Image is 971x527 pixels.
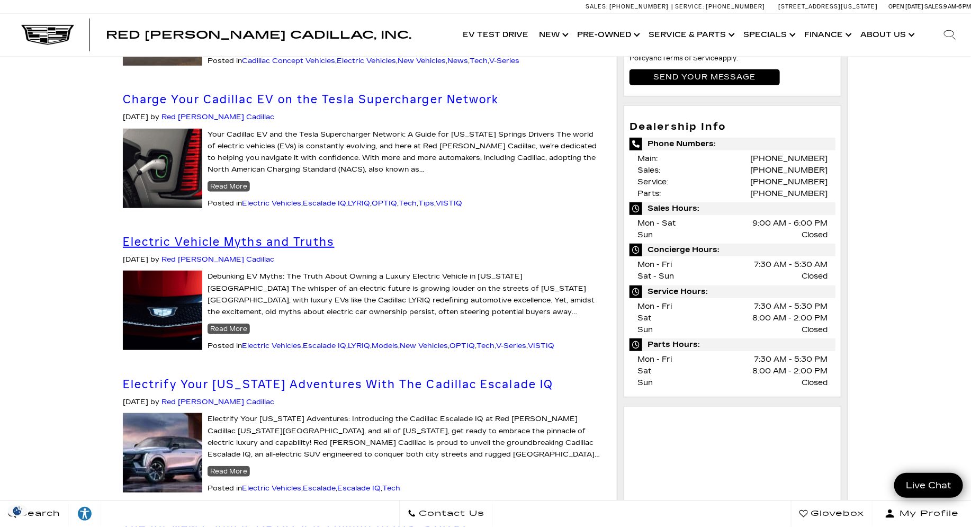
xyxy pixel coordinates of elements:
[337,57,396,65] a: Electric Vehicles
[123,340,601,352] div: Posted in , , , , , , , ,
[901,479,957,492] span: Live Chat
[123,235,335,249] a: Electric Vehicle Myths and Truths
[802,324,828,336] span: Closed
[470,57,488,65] a: Tech
[643,14,738,56] a: Service & Parts
[586,3,608,10] span: Sales:
[161,398,274,406] a: Red [PERSON_NAME] Cadillac
[161,255,274,264] a: Red [PERSON_NAME] Cadillac
[637,367,651,376] span: Sat
[752,218,828,229] span: 9:00 AM - 6:00 PM
[637,314,651,323] span: Sat
[630,69,779,85] input: Send your message
[706,3,765,10] span: [PHONE_NUMBER]
[348,199,370,208] a: LYRIQ
[69,506,101,522] div: Explore your accessibility options
[637,260,672,269] span: Mon - Fri
[750,154,828,163] a: [PHONE_NUMBER]
[630,244,835,256] span: Concierge Hours:
[123,377,553,391] a: Electrify Your [US_STATE] Adventures With The Cadillac Escalade IQ
[123,255,148,264] span: [DATE]
[754,259,828,271] span: 7:30 AM - 5:30 AM
[303,484,336,493] a: Escalade
[808,506,864,521] span: Glovebox
[929,14,971,56] div: Search
[791,501,873,527] a: Glovebox
[895,506,959,521] span: My Profile
[750,166,828,175] a: [PHONE_NUMBER]
[382,484,400,493] a: Tech
[888,3,923,10] span: Open [DATE]
[750,189,828,198] a: [PHONE_NUMBER]
[630,202,835,215] span: Sales Hours:
[662,55,718,62] a: Terms of Service
[303,342,346,350] a: Escalade IQ
[242,342,301,350] a: Electric Vehicles
[150,255,159,264] span: by
[123,129,601,175] p: Your Cadillac EV and the Tesla Supercharger Network: A Guide for [US_STATE] Springs Drivers The w...
[372,199,397,208] a: OPTIQ
[447,57,468,65] a: News
[528,342,554,350] a: VISTIQ
[161,113,274,121] a: Red [PERSON_NAME] Cadillac
[123,483,601,494] div: Posted in , , ,
[399,501,493,527] a: Contact Us
[799,14,855,56] a: Finance
[208,324,250,334] a: Read More
[398,57,446,65] a: New Vehicles
[534,14,572,56] a: New
[123,413,601,460] p: Electrify Your [US_STATE] Adventures: Introducing the Cadillac Escalade IQ at Red [PERSON_NAME] C...
[123,113,148,121] span: [DATE]
[16,506,60,521] span: Search
[943,3,971,10] span: 9 AM-6 PM
[123,198,601,209] div: Posted in , , , , , ,
[208,181,250,192] a: Read More
[69,501,101,527] a: Explore your accessibility options
[496,342,526,350] a: V-Series
[752,312,828,324] span: 8:00 AM - 2:00 PM
[123,92,499,106] a: Charge Your Cadillac EV on the Tesla Supercharger Network
[754,301,828,312] span: 7:30 AM - 5:30 PM
[242,199,301,208] a: Electric Vehicles
[637,177,668,186] span: Service:
[242,484,301,493] a: Electric Vehicles
[348,342,370,350] a: LYRIQ
[752,365,828,377] span: 8:00 AM - 2:00 PM
[416,506,484,521] span: Contact Us
[637,166,660,175] span: Sales:
[208,466,250,477] a: Read More
[630,138,835,150] span: Phone Numbers:
[242,57,335,65] a: Cadillac Concept Vehicles
[894,473,963,498] a: Live Chat
[637,219,676,228] span: Mon - Sat
[637,272,674,281] span: Sat - Sun
[630,122,835,132] h3: Dealership Info
[436,199,462,208] a: VISTIQ
[738,14,799,56] a: Specials
[675,3,704,10] span: Service:
[418,199,434,208] a: Tips
[399,199,417,208] a: Tech
[123,271,601,317] p: Debunking EV Myths: The Truth About Owning a Luxury Electric Vehicle in [US_STATE][GEOGRAPHIC_DAT...
[630,338,835,351] span: Parts Hours:
[609,3,669,10] span: [PHONE_NUMBER]
[778,3,878,10] a: [STREET_ADDRESS][US_STATE]
[750,177,828,186] a: [PHONE_NUMBER]
[855,14,918,56] a: About Us
[873,501,971,527] button: Open user profile menu
[572,14,643,56] a: Pre-Owned
[637,189,661,198] span: Parts:
[802,271,828,282] span: Closed
[630,285,835,298] span: Service Hours:
[21,25,74,45] img: Cadillac Dark Logo with Cadillac White Text
[802,377,828,389] span: Closed
[630,43,830,62] a: Privacy Policy
[637,325,653,334] span: Sun
[5,505,30,516] img: Opt-Out Icon
[123,55,601,67] div: Posted in , , , , ,
[637,355,672,364] span: Mon - Fri
[476,342,495,350] a: Tech
[5,505,30,516] section: Click to Open Cookie Consent Modal
[637,230,653,239] span: Sun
